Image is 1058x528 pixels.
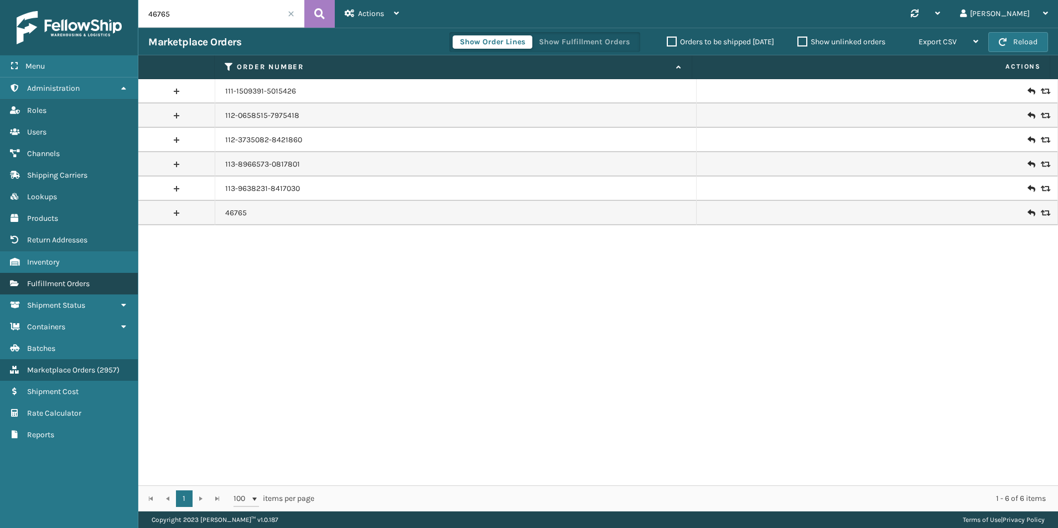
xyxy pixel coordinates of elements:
span: Shipping Carriers [27,170,87,180]
label: Show unlinked orders [797,37,885,46]
span: Shipment Status [27,301,85,310]
span: Fulfillment Orders [27,279,90,288]
a: 113-9638231-8417030 [225,183,300,194]
span: Users [27,127,46,137]
span: Batches [27,344,55,353]
span: 100 [234,493,250,504]
i: Replace [1041,185,1047,193]
button: Reload [988,32,1048,52]
i: Replace [1041,136,1047,144]
span: Containers [27,322,65,332]
a: 46765 [225,208,247,219]
span: Roles [27,106,46,115]
i: Replace [1041,209,1047,217]
a: 112-0658515-7975418 [225,110,299,121]
i: Replace [1041,112,1047,120]
i: Create Return Label [1028,110,1034,121]
label: Orders to be shipped [DATE] [667,37,774,46]
a: 113-8966573-0817801 [225,159,300,170]
i: Create Return Label [1028,86,1034,97]
p: Copyright 2023 [PERSON_NAME]™ v 1.0.187 [152,511,278,528]
div: | [963,511,1045,528]
span: Actions [696,58,1047,76]
span: Return Addresses [27,235,87,245]
button: Show Order Lines [453,35,532,49]
span: Actions [358,9,384,18]
img: logo [17,11,122,44]
button: Show Fulfillment Orders [532,35,637,49]
label: Order Number [237,62,671,72]
span: Lookups [27,192,57,201]
span: Channels [27,149,60,158]
span: Marketplace Orders [27,365,95,375]
span: Rate Calculator [27,408,81,418]
i: Replace [1041,161,1047,168]
span: Products [27,214,58,223]
i: Create Return Label [1028,134,1034,146]
h3: Marketplace Orders [148,35,241,49]
div: 1 - 6 of 6 items [330,493,1046,504]
span: Export CSV [919,37,957,46]
a: Terms of Use [963,516,1001,524]
i: Create Return Label [1028,208,1034,219]
span: Inventory [27,257,60,267]
a: 112-3735082-8421860 [225,134,302,146]
i: Replace [1041,87,1047,95]
span: Menu [25,61,45,71]
span: ( 2957 ) [97,365,120,375]
span: items per page [234,490,314,507]
span: Reports [27,430,54,439]
i: Create Return Label [1028,159,1034,170]
a: Privacy Policy [1003,516,1045,524]
span: Administration [27,84,80,93]
span: Shipment Cost [27,387,79,396]
a: 111-1509391-5015426 [225,86,296,97]
i: Create Return Label [1028,183,1034,194]
a: 1 [176,490,193,507]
